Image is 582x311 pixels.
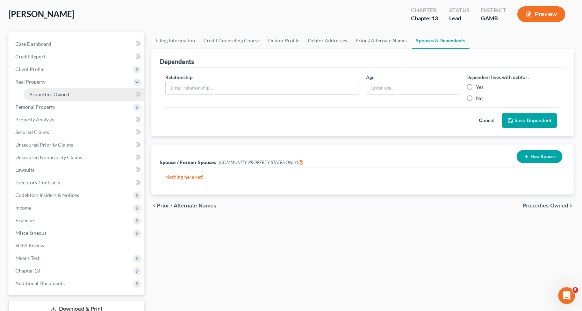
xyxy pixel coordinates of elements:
[471,114,502,128] button: Cancel
[523,203,574,208] button: Properties Owned chevron_right
[15,230,46,236] span: Miscellaneous
[15,217,35,223] span: Expenses
[264,32,304,49] a: Debtor Profile
[15,66,44,72] span: Client Profile
[151,32,199,49] a: Filing Information
[24,88,144,101] a: Properties Owned
[165,174,560,181] p: Nothing here yet!
[15,255,39,261] span: Means Test
[165,74,193,80] span: Relationship
[15,167,34,173] span: Lawsuits
[10,50,144,63] a: Credit Report
[8,9,74,19] span: [PERSON_NAME]
[160,159,216,165] span: Spouse / Former Spouses
[10,139,144,151] a: Unsecured Priority Claims
[160,57,194,66] div: Dependents
[412,32,469,49] a: Spouses & Dependents
[568,203,574,208] i: chevron_right
[151,203,216,208] button: chevron_left Prior / Alternate Names
[15,268,40,274] span: Chapter 13
[502,113,557,128] button: Save Dependent
[573,287,578,293] span: 5
[517,6,565,22] button: Preview
[466,73,529,81] label: Dependent lives with debtor:
[15,142,73,148] span: Unsecured Priority Claims
[15,129,49,135] span: Secured Claims
[10,38,144,50] a: Case Dashboard
[10,151,144,164] a: Unsecured Nonpriority Claims
[449,6,470,14] div: Status
[10,239,144,252] a: SOFA Review
[411,6,438,14] div: Chapter
[10,176,144,189] a: Executory Contracts
[432,15,438,21] span: 13
[517,150,562,163] button: New Spouse
[10,126,144,139] a: Secured Claims
[481,6,506,14] div: District
[15,205,31,211] span: Income
[219,160,304,165] span: (COMMUNITY PROPERTY STATES ONLY)
[523,203,568,208] span: Properties Owned
[304,32,351,49] a: Debtor Addresses
[15,104,55,110] span: Personal Property
[29,91,69,97] span: Properties Owned
[351,32,412,49] a: Prior / Alternate Names
[476,95,483,102] label: No
[15,192,79,198] span: Codebtors Insiders & Notices
[15,154,82,160] span: Unsecured Nonpriority Claims
[15,242,44,248] span: SOFA Review
[15,54,45,59] span: Credit Report
[411,14,438,22] div: Chapter
[15,179,60,185] span: Executory Contracts
[15,116,54,122] span: Property Analysis
[166,81,359,94] input: Enter relationship...
[366,73,374,81] label: Age
[199,32,264,49] a: Credit Counseling Course
[558,287,575,304] iframe: Intercom live chat
[15,280,65,286] span: Additional Documents
[449,14,470,22] div: Lead
[481,14,506,22] div: GAMB
[15,79,45,85] span: Real Property
[476,84,483,91] label: Yes
[10,113,144,126] a: Property Analysis
[366,81,459,94] input: Enter age...
[151,203,157,208] i: chevron_left
[10,164,144,176] a: Lawsuits
[157,203,216,208] span: Prior / Alternate Names
[15,41,51,47] span: Case Dashboard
